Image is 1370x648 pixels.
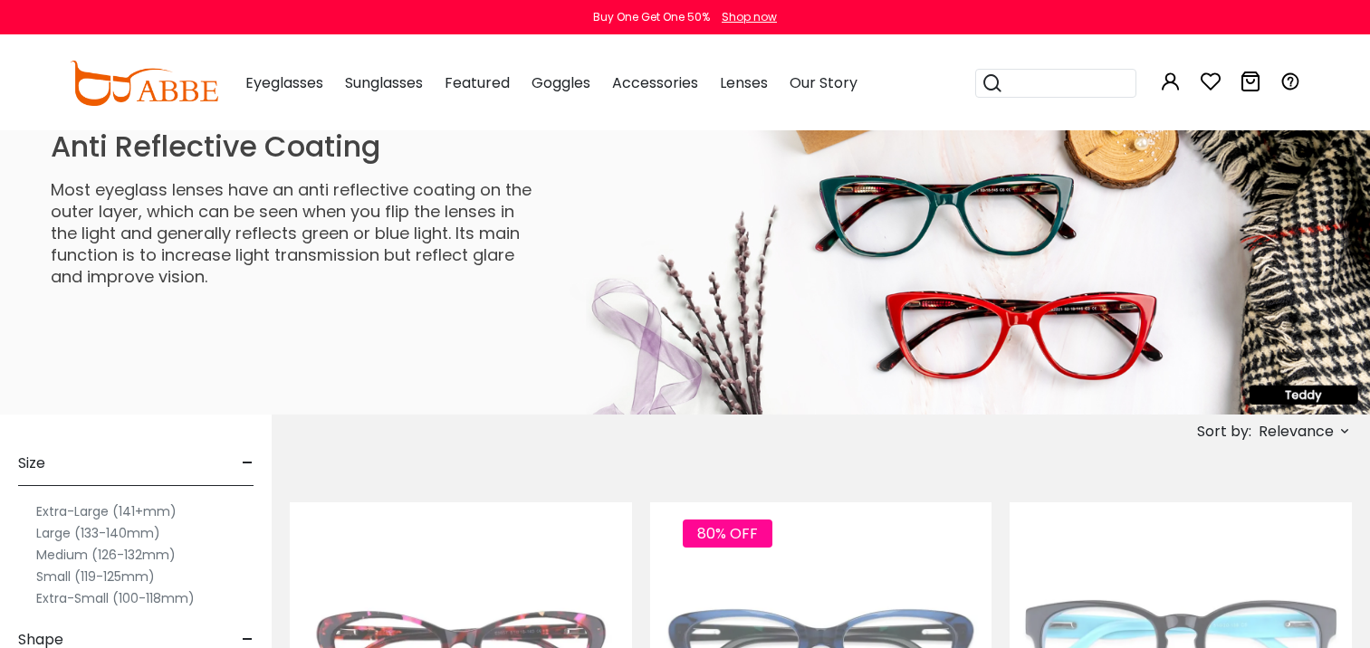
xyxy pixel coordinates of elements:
label: Large (133-140mm) [36,522,160,544]
a: Shop now [713,9,777,24]
p: Most eyeglass lenses have an anti reflective coating on the outer layer, which can be seen when y... [51,179,541,288]
span: Size [18,442,45,485]
span: Our Story [790,72,857,93]
span: Featured [445,72,510,93]
img: abbeglasses.com [70,61,218,106]
label: Extra-Large (141+mm) [36,500,177,522]
span: Sunglasses [345,72,423,93]
label: Extra-Small (100-118mm) [36,587,195,609]
div: Buy One Get One 50% [593,9,710,25]
span: Goggles [532,72,590,93]
span: Lenses [720,72,768,93]
h1: Anti Reflective Coating [51,129,541,164]
label: Medium (126-132mm) [36,544,176,566]
label: Small (119-125mm) [36,566,155,587]
div: Shop now [722,9,777,25]
span: Accessories [612,72,698,93]
span: Sort by: [1197,421,1251,442]
span: Eyeglasses [245,72,323,93]
span: 80% OFF [683,519,772,548]
span: - [242,442,254,485]
span: Relevance [1259,415,1334,448]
